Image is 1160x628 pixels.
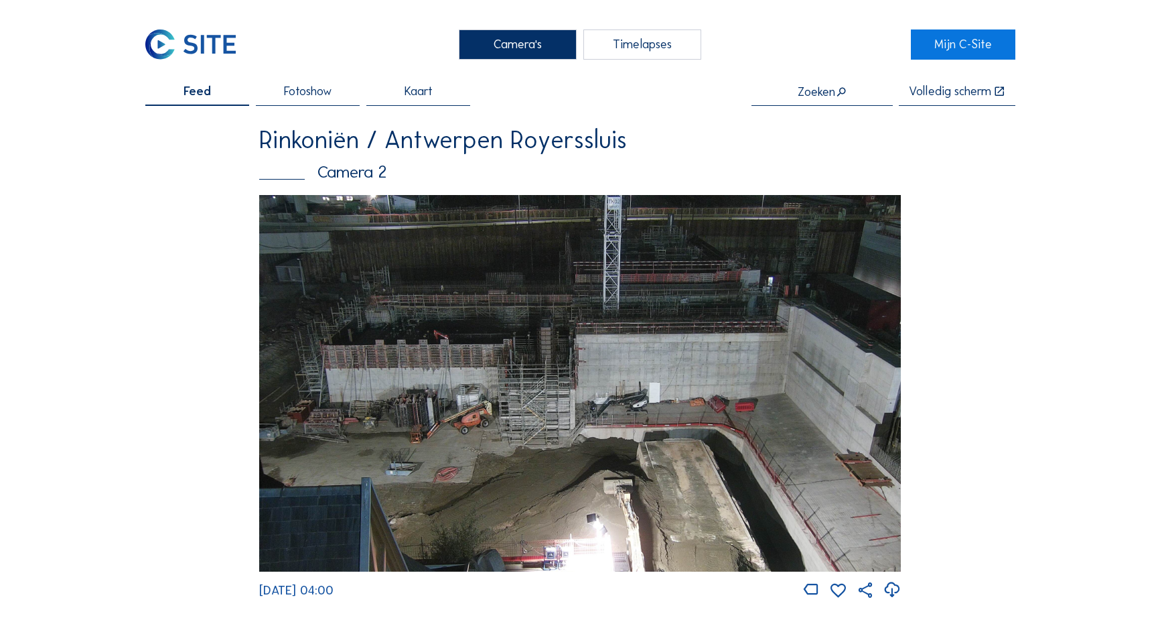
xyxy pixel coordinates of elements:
[259,128,901,153] div: Rinkoniën / Antwerpen Royerssluis
[145,29,236,60] img: C-SITE Logo
[184,85,211,97] span: Feed
[909,85,991,98] div: Volledig scherm
[259,583,334,598] span: [DATE] 04:00
[284,85,332,97] span: Fotoshow
[911,29,1015,60] a: Mijn C-Site
[145,29,250,60] a: C-SITE Logo
[259,195,901,572] img: Image
[259,164,901,181] div: Camera 2
[459,29,577,60] div: Camera's
[583,29,702,60] div: Timelapses
[405,85,433,97] span: Kaart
